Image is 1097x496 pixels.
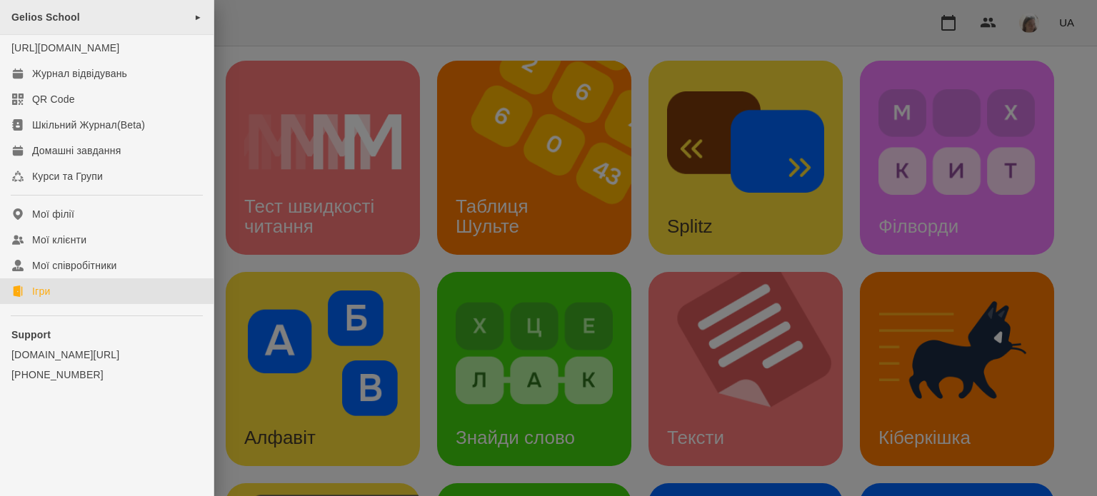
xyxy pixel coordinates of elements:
[32,207,74,221] div: Мої філії
[194,11,202,23] span: ►
[32,258,117,273] div: Мої співробітники
[32,118,145,132] div: Шкільний Журнал(Beta)
[32,92,75,106] div: QR Code
[11,328,202,342] p: Support
[11,348,202,362] a: [DOMAIN_NAME][URL]
[32,66,127,81] div: Журнал відвідувань
[11,11,80,23] span: Gelios School
[32,233,86,247] div: Мої клієнти
[32,169,103,183] div: Курси та Групи
[11,42,119,54] a: [URL][DOMAIN_NAME]
[32,143,121,158] div: Домашні завдання
[32,284,50,298] div: Ігри
[11,368,202,382] a: [PHONE_NUMBER]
